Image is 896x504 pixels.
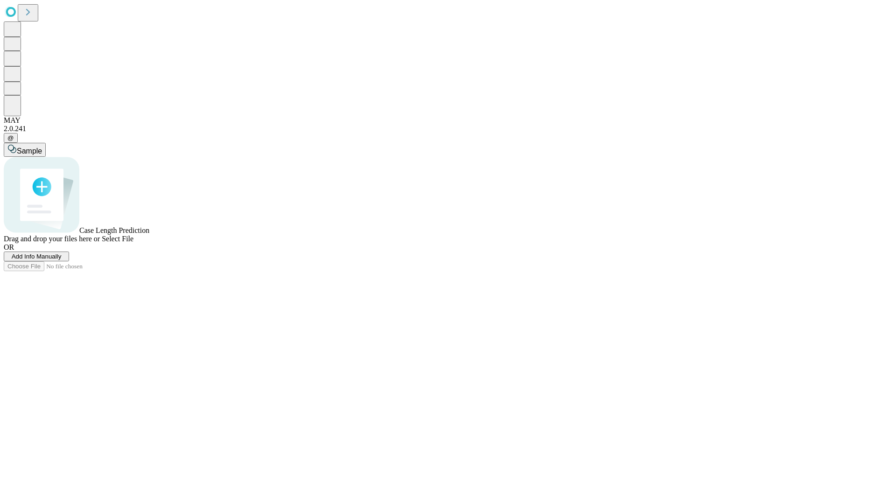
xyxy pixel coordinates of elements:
span: Drag and drop your files here or [4,235,100,243]
span: Sample [17,147,42,155]
button: Add Info Manually [4,252,69,261]
span: Add Info Manually [12,253,62,260]
span: Case Length Prediction [79,226,149,234]
div: 2.0.241 [4,125,892,133]
span: OR [4,243,14,251]
button: Sample [4,143,46,157]
div: MAY [4,116,892,125]
button: @ [4,133,18,143]
span: @ [7,134,14,141]
span: Select File [102,235,133,243]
